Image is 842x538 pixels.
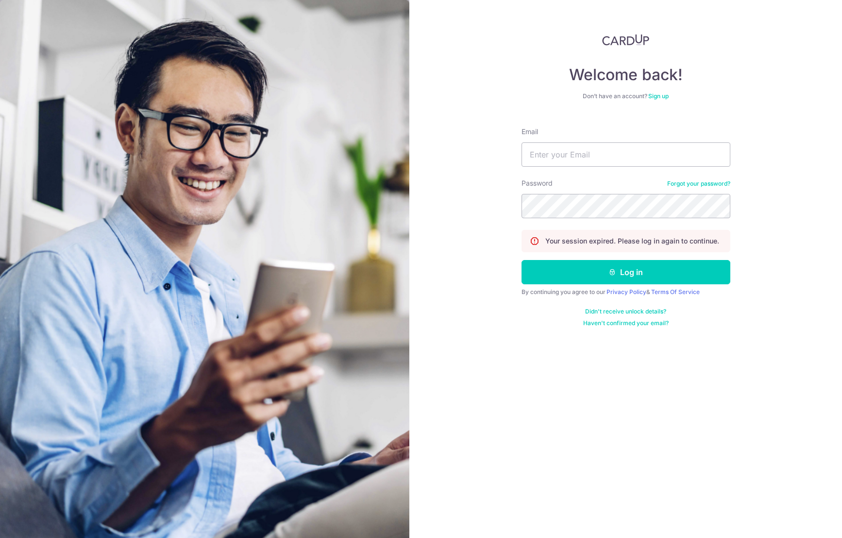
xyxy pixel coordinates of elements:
a: Haven't confirmed your email? [583,319,669,327]
label: Email [522,127,538,137]
div: Don’t have an account? [522,92,730,100]
p: Your session expired. Please log in again to continue. [545,236,719,246]
input: Enter your Email [522,142,730,167]
label: Password [522,178,553,188]
div: By continuing you agree to our & [522,288,730,296]
a: Terms Of Service [651,288,700,295]
a: Forgot your password? [667,180,730,188]
a: Sign up [648,92,669,100]
h4: Welcome back! [522,65,730,85]
button: Log in [522,260,730,284]
img: CardUp Logo [602,34,650,46]
a: Didn't receive unlock details? [585,308,666,315]
a: Privacy Policy [606,288,646,295]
